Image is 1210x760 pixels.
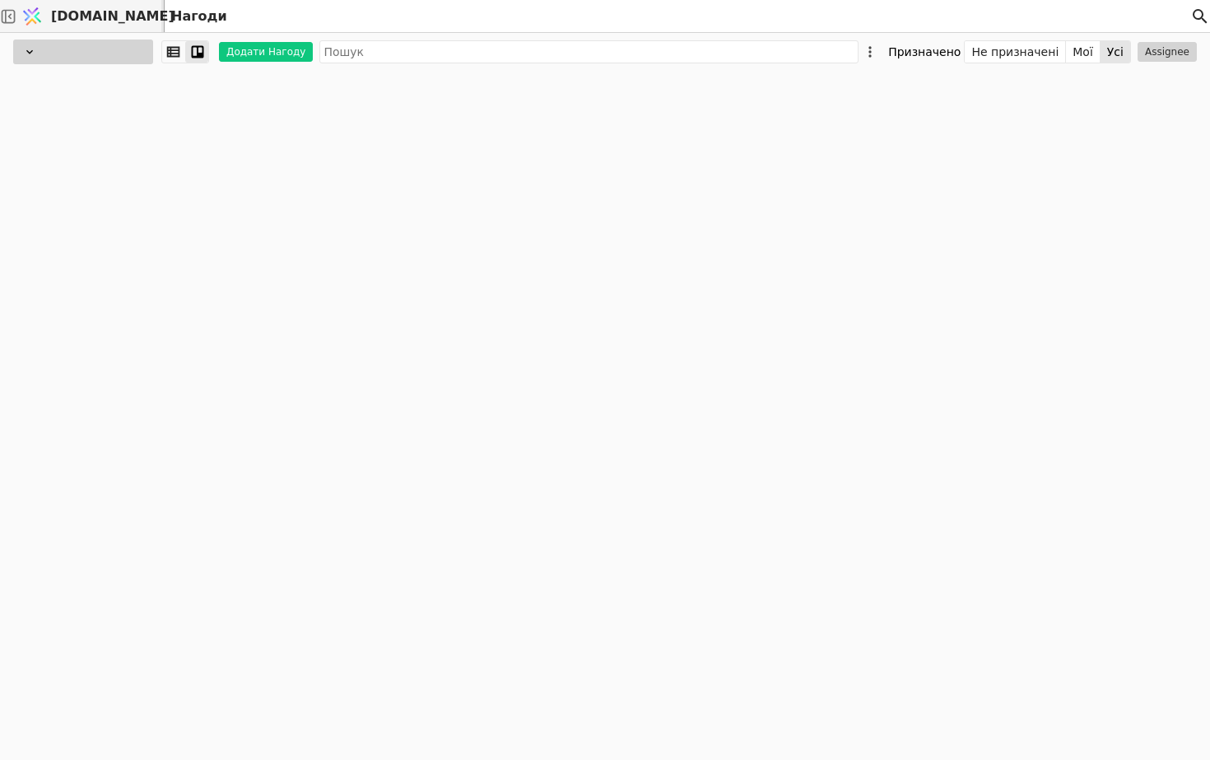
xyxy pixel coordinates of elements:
div: Призначено [888,40,961,63]
input: Пошук [319,40,859,63]
button: Додати Нагоду [219,42,313,62]
h2: Нагоди [165,7,227,26]
img: Logo [20,1,44,32]
span: [DOMAIN_NAME] [51,7,175,26]
a: [DOMAIN_NAME] [16,1,165,32]
button: Не призначені [965,40,1066,63]
a: Додати Нагоду [209,42,313,62]
button: Усі [1101,40,1130,63]
button: Мої [1066,40,1101,63]
button: Assignee [1138,42,1197,62]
